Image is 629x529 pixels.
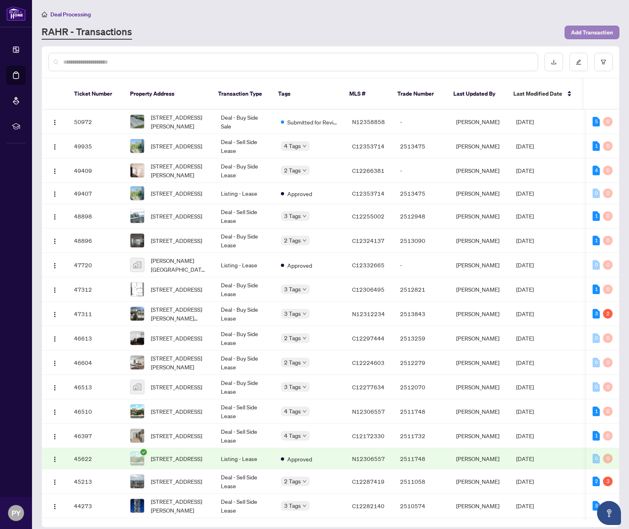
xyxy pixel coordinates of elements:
[450,351,510,375] td: [PERSON_NAME]
[151,497,208,515] span: [STREET_ADDRESS][PERSON_NAME]
[352,310,385,317] span: N12312234
[302,238,306,242] span: down
[130,234,144,247] img: thumbnail-img
[42,25,132,40] a: RAHR - Transactions
[287,261,312,270] span: Approved
[516,118,534,125] span: [DATE]
[151,189,202,198] span: [STREET_ADDRESS]
[603,211,613,221] div: 0
[130,331,144,345] img: thumbnail-img
[603,260,613,270] div: 0
[594,53,613,71] button: filter
[68,469,124,494] td: 45213
[603,477,613,486] div: 3
[516,142,534,150] span: [DATE]
[214,399,274,424] td: Deal - Sell Side Lease
[593,477,600,486] div: 2
[68,253,124,277] td: 47720
[151,236,202,245] span: [STREET_ADDRESS]
[68,78,124,110] th: Ticket Number
[447,78,507,110] th: Last Updated By
[394,399,450,424] td: 2511748
[214,277,274,302] td: Deal - Buy Side Lease
[272,78,343,110] th: Tags
[391,78,447,110] th: Trade Number
[516,408,534,415] span: [DATE]
[593,236,600,245] div: 1
[576,59,581,65] span: edit
[130,283,144,296] img: thumbnail-img
[130,209,144,223] img: thumbnail-img
[212,78,272,110] th: Transaction Type
[516,190,534,197] span: [DATE]
[593,501,600,511] div: 3
[516,455,534,462] span: [DATE]
[284,333,301,343] span: 2 Tags
[450,228,510,253] td: [PERSON_NAME]
[151,477,202,486] span: [STREET_ADDRESS]
[214,424,274,448] td: Deal - Sell Side Lease
[603,309,613,319] div: 2
[130,307,144,321] img: thumbnail-img
[48,307,61,320] button: Logo
[130,429,144,443] img: thumbnail-img
[516,237,534,244] span: [DATE]
[593,211,600,221] div: 1
[516,212,534,220] span: [DATE]
[284,358,301,367] span: 2 Tags
[130,475,144,488] img: thumbnail-img
[68,399,124,424] td: 46510
[68,326,124,351] td: 46613
[151,113,208,130] span: [STREET_ADDRESS][PERSON_NAME]
[450,253,510,277] td: [PERSON_NAME]
[571,26,613,39] span: Add Transaction
[302,168,306,172] span: down
[545,53,563,71] button: download
[50,11,91,18] span: Deal Processing
[68,158,124,183] td: 49409
[603,285,613,294] div: 0
[302,361,306,365] span: down
[352,359,385,366] span: C12224603
[516,359,534,366] span: [DATE]
[214,253,274,277] td: Listing - Lease
[450,183,510,204] td: [PERSON_NAME]
[214,375,274,399] td: Deal - Buy Side Lease
[52,479,58,485] img: Logo
[68,183,124,204] td: 49407
[42,12,47,17] span: home
[48,258,61,271] button: Logo
[68,277,124,302] td: 47312
[352,212,385,220] span: C12255002
[516,383,534,391] span: [DATE]
[603,431,613,441] div: 0
[284,236,301,245] span: 2 Tags
[68,375,124,399] td: 46513
[130,405,144,418] img: thumbnail-img
[352,383,385,391] span: C12277634
[48,452,61,465] button: Logo
[603,333,613,343] div: 0
[450,277,510,302] td: [PERSON_NAME]
[214,134,274,158] td: Deal - Sell Side Lease
[394,448,450,469] td: 2511748
[68,110,124,134] td: 50972
[151,162,208,179] span: [STREET_ADDRESS][PERSON_NAME]
[151,305,208,323] span: [STREET_ADDRESS][PERSON_NAME][PERSON_NAME]
[214,326,274,351] td: Deal - Buy Side Lease
[394,134,450,158] td: 2513475
[450,204,510,228] td: [PERSON_NAME]
[52,168,58,174] img: Logo
[130,164,144,177] img: thumbnail-img
[52,191,58,197] img: Logo
[68,228,124,253] td: 48896
[284,431,301,440] span: 4 Tags
[352,432,385,439] span: C12172330
[68,494,124,518] td: 44273
[130,186,144,200] img: thumbnail-img
[450,302,510,326] td: [PERSON_NAME]
[52,119,58,126] img: Logo
[603,141,613,151] div: 0
[593,454,600,463] div: 0
[352,478,385,485] span: C12287419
